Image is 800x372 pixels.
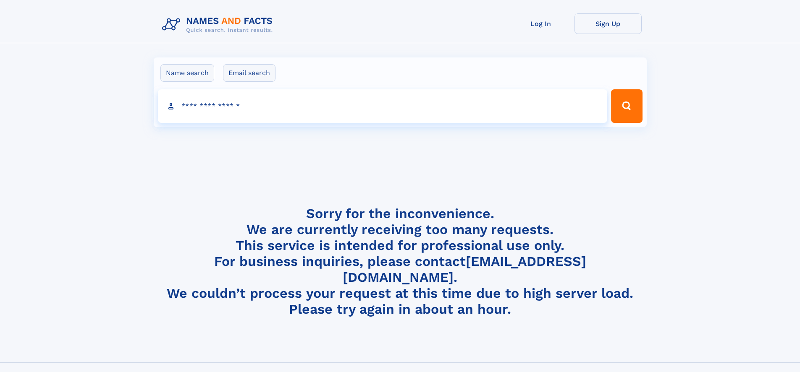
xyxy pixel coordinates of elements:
[159,13,280,36] img: Logo Names and Facts
[160,64,214,82] label: Name search
[158,89,608,123] input: search input
[223,64,275,82] label: Email search
[343,253,586,285] a: [EMAIL_ADDRESS][DOMAIN_NAME]
[507,13,574,34] a: Log In
[574,13,642,34] a: Sign Up
[611,89,642,123] button: Search Button
[159,206,642,317] h4: Sorry for the inconvenience. We are currently receiving too many requests. This service is intend...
